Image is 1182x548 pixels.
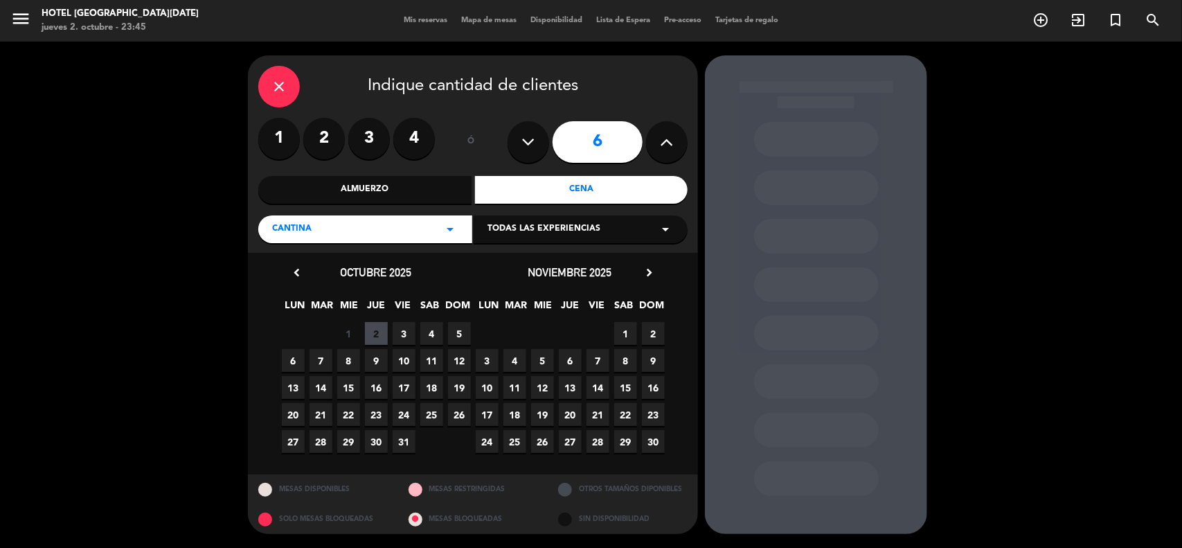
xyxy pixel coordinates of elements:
[449,118,494,166] div: ó
[642,322,665,345] span: 2
[531,349,554,372] span: 5
[393,349,415,372] span: 10
[614,376,637,399] span: 15
[476,349,499,372] span: 3
[559,430,582,453] span: 27
[310,403,332,426] span: 21
[523,17,589,24] span: Disponibilidad
[365,376,388,399] span: 16
[448,349,471,372] span: 12
[393,430,415,453] span: 31
[310,376,332,399] span: 14
[365,297,388,320] span: JUE
[503,349,526,372] span: 4
[487,222,600,236] span: Todas las experiencias
[258,66,688,107] div: Indique cantidad de clientes
[475,176,688,204] div: Cena
[640,297,663,320] span: DOM
[282,376,305,399] span: 13
[657,221,674,238] i: arrow_drop_down
[398,475,548,504] div: MESAS RESTRINGIDAS
[586,430,609,453] span: 28
[365,403,388,426] span: 23
[642,265,656,280] i: chevron_right
[613,297,636,320] span: SAB
[548,475,698,504] div: OTROS TAMAÑOS DIPONIBLES
[586,376,609,399] span: 14
[548,504,698,534] div: SIN DISPONIBILIDAD
[1032,12,1049,28] i: add_circle_outline
[614,430,637,453] span: 29
[338,297,361,320] span: MIE
[657,17,708,24] span: Pre-acceso
[284,297,307,320] span: LUN
[446,297,469,320] span: DOM
[272,222,312,236] span: CANTINA
[1107,12,1124,28] i: turned_in_not
[248,475,398,504] div: MESAS DISPONIBLES
[614,349,637,372] span: 8
[10,8,31,34] button: menu
[289,265,304,280] i: chevron_left
[282,430,305,453] span: 27
[642,430,665,453] span: 30
[258,118,300,159] label: 1
[478,297,501,320] span: LUN
[503,403,526,426] span: 18
[348,118,390,159] label: 3
[503,430,526,453] span: 25
[311,297,334,320] span: MAR
[503,376,526,399] span: 11
[337,349,360,372] span: 8
[341,265,412,279] span: octubre 2025
[1070,12,1086,28] i: exit_to_app
[420,349,443,372] span: 11
[531,403,554,426] span: 19
[393,322,415,345] span: 3
[397,17,454,24] span: Mis reservas
[310,349,332,372] span: 7
[420,376,443,399] span: 18
[420,403,443,426] span: 25
[448,403,471,426] span: 26
[419,297,442,320] span: SAB
[271,78,287,95] i: close
[532,297,555,320] span: MIE
[365,430,388,453] span: 30
[642,376,665,399] span: 16
[505,297,528,320] span: MAR
[303,118,345,159] label: 2
[476,376,499,399] span: 10
[258,176,472,204] div: Almuerzo
[337,403,360,426] span: 22
[310,430,332,453] span: 28
[642,349,665,372] span: 9
[392,297,415,320] span: VIE
[528,265,612,279] span: noviembre 2025
[454,17,523,24] span: Mapa de mesas
[559,297,582,320] span: JUE
[708,17,785,24] span: Tarjetas de regalo
[559,349,582,372] span: 6
[420,322,443,345] span: 4
[393,403,415,426] span: 24
[614,403,637,426] span: 22
[589,17,657,24] span: Lista de Espera
[442,221,458,238] i: arrow_drop_down
[337,376,360,399] span: 15
[531,430,554,453] span: 26
[42,21,199,35] div: jueves 2. octubre - 23:45
[448,322,471,345] span: 5
[10,8,31,29] i: menu
[337,430,360,453] span: 29
[559,376,582,399] span: 13
[1145,12,1161,28] i: search
[365,349,388,372] span: 9
[248,504,398,534] div: SOLO MESAS BLOQUEADAS
[393,118,435,159] label: 4
[337,322,360,345] span: 1
[586,403,609,426] span: 21
[559,403,582,426] span: 20
[586,349,609,372] span: 7
[448,376,471,399] span: 19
